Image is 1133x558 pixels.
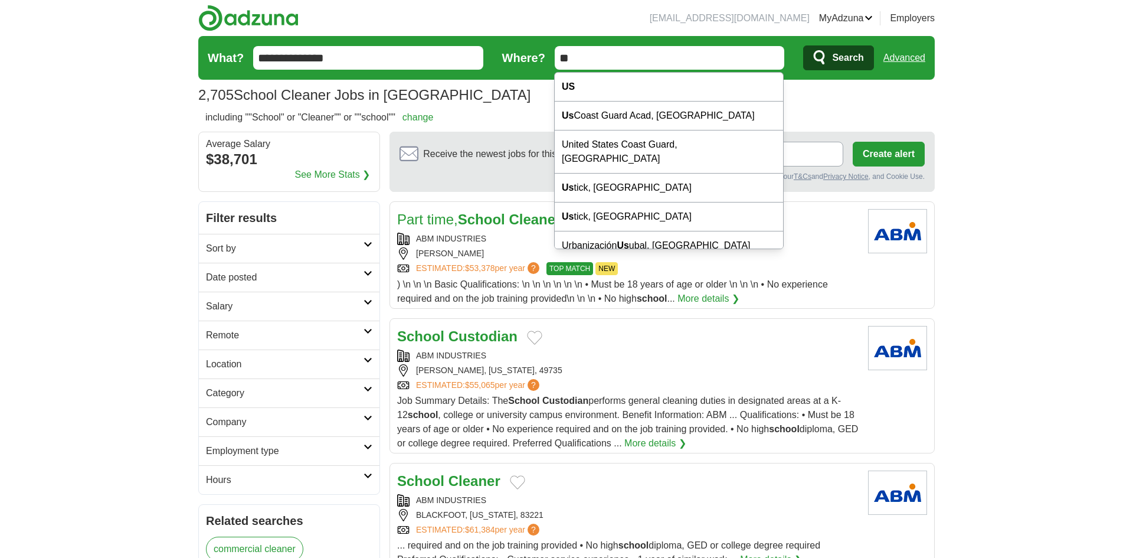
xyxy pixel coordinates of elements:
strong: Cleaner [448,473,500,489]
h2: Remote [206,328,364,342]
strong: Us [562,211,574,221]
img: ABM Industries logo [868,326,927,370]
strong: School [458,211,505,227]
a: Advanced [883,46,925,70]
a: change [402,112,434,122]
a: Company [199,407,379,436]
span: $61,384 [465,525,495,534]
strong: Us [617,240,628,250]
span: 2,705 [198,84,234,106]
a: More details ❯ [677,292,739,306]
span: ? [528,262,539,274]
div: tick, [GEOGRAPHIC_DATA] [555,203,783,231]
strong: Cleaner [509,211,561,227]
span: Job Summary Details: The performs general cleaning duties in designated areas at a K-12 , college... [397,396,858,448]
strong: Custodian [542,396,588,406]
strong: Us [562,110,574,120]
h2: including ""School" or "Cleaner"" or ""school"" [205,110,433,125]
div: Urbanización ubal, [GEOGRAPHIC_DATA] [555,231,783,260]
a: MyAdzuna [819,11,873,25]
h1: School Cleaner Jobs in [GEOGRAPHIC_DATA] [198,87,531,103]
div: Average Salary [206,139,372,149]
strong: US [562,81,575,92]
div: By creating an alert, you agree to our and , and Cookie Use. [400,171,925,182]
span: ? [528,379,539,391]
span: TOP MATCH [546,262,593,275]
a: Remote [199,321,379,350]
a: School Custodian [397,328,518,344]
a: Hours [199,465,379,494]
span: Receive the newest jobs for this search : [423,147,625,161]
span: NEW [595,262,618,275]
div: tick, [GEOGRAPHIC_DATA] [555,174,783,203]
a: Sort by [199,234,379,263]
strong: school [408,410,438,420]
button: Create alert [853,142,925,167]
h2: Date posted [206,270,364,285]
h2: Sort by [206,242,364,256]
strong: school [618,540,649,550]
a: See More Stats ❯ [295,168,371,182]
a: Category [199,378,379,407]
strong: School [508,396,539,406]
a: ABM INDUSTRIES [416,495,486,505]
img: ABM Industries logo [868,209,927,253]
h2: Related searches [206,512,372,530]
div: [PERSON_NAME] [397,247,859,260]
button: Add to favorite jobs [527,331,542,345]
strong: Us [562,182,574,192]
img: ABM Industries logo [868,471,927,515]
button: Add to favorite jobs [510,475,525,490]
strong: School [397,473,444,489]
div: $38,701 [206,149,372,170]
div: BLACKFOOT, [US_STATE], 83221 [397,509,859,521]
a: ESTIMATED:$61,384per year? [416,524,542,536]
a: ABM INDUSTRIES [416,234,486,243]
a: ABM INDUSTRIES [416,351,486,360]
a: Privacy Notice [823,172,869,181]
a: More details ❯ [624,436,686,451]
a: Salary [199,292,379,321]
span: ) \n \n \n Basic Qualifications: \n \n \n \n \n \n • Must be 18 years of age or older \n \n \n • ... [397,279,828,304]
li: [EMAIL_ADDRESS][DOMAIN_NAME] [650,11,810,25]
a: ESTIMATED:$55,065per year? [416,379,542,391]
div: United States Coast Guard, [GEOGRAPHIC_DATA] [555,130,783,174]
label: What? [208,49,244,67]
h2: Category [206,386,364,400]
div: Coast Guard Acad, [GEOGRAPHIC_DATA] [555,102,783,130]
a: Part time,School Cleaner [397,211,561,227]
span: $53,378 [465,263,495,273]
a: School Cleaner [397,473,500,489]
img: Adzuna logo [198,5,299,31]
h2: Company [206,415,364,429]
a: Date posted [199,263,379,292]
span: Search [832,46,863,70]
a: Employers [890,11,935,25]
a: Location [199,350,379,378]
h2: Filter results [199,202,379,234]
strong: school [637,293,667,304]
strong: School [397,328,444,344]
a: T&Cs [794,172,811,181]
h2: Location [206,357,364,371]
h2: Employment type [206,444,364,458]
span: ? [528,524,539,536]
strong: school [769,424,800,434]
h2: Salary [206,299,364,314]
a: ESTIMATED:$53,378per year? [416,262,542,275]
span: $55,065 [465,380,495,390]
label: Where? [502,49,545,67]
a: Employment type [199,436,379,465]
h2: Hours [206,473,364,487]
strong: Custodian [448,328,518,344]
button: Search [803,45,873,70]
div: [PERSON_NAME], [US_STATE], 49735 [397,364,859,377]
